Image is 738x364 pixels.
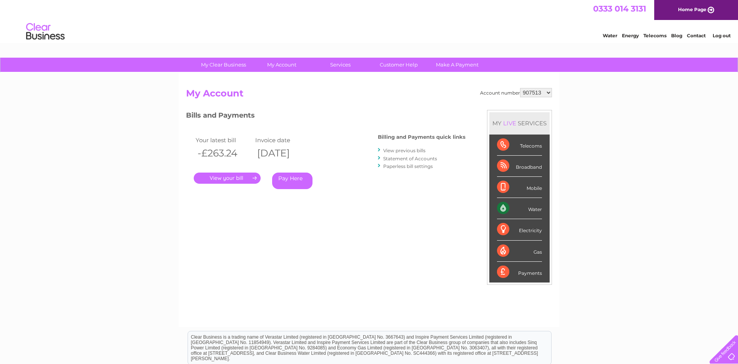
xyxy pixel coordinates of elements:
[593,4,646,13] a: 0333 014 3131
[426,58,489,72] a: Make A Payment
[383,148,426,153] a: View previous bills
[194,135,253,145] td: Your latest bill
[489,112,550,134] div: MY SERVICES
[194,173,261,184] a: .
[497,262,542,283] div: Payments
[194,145,253,161] th: -£263.24
[497,241,542,262] div: Gas
[480,88,552,97] div: Account number
[713,33,731,38] a: Log out
[497,156,542,177] div: Broadband
[497,177,542,198] div: Mobile
[253,145,313,161] th: [DATE]
[502,120,518,127] div: LIVE
[309,58,372,72] a: Services
[272,173,312,189] a: Pay Here
[497,198,542,219] div: Water
[671,33,682,38] a: Blog
[383,163,433,169] a: Paperless bill settings
[188,4,551,37] div: Clear Business is a trading name of Verastar Limited (registered in [GEOGRAPHIC_DATA] No. 3667643...
[26,20,65,43] img: logo.png
[253,135,313,145] td: Invoice date
[383,156,437,161] a: Statement of Accounts
[643,33,667,38] a: Telecoms
[192,58,255,72] a: My Clear Business
[603,33,617,38] a: Water
[186,110,465,123] h3: Bills and Payments
[250,58,314,72] a: My Account
[367,58,430,72] a: Customer Help
[622,33,639,38] a: Energy
[497,135,542,156] div: Telecoms
[687,33,706,38] a: Contact
[497,219,542,240] div: Electricity
[186,88,552,103] h2: My Account
[378,134,465,140] h4: Billing and Payments quick links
